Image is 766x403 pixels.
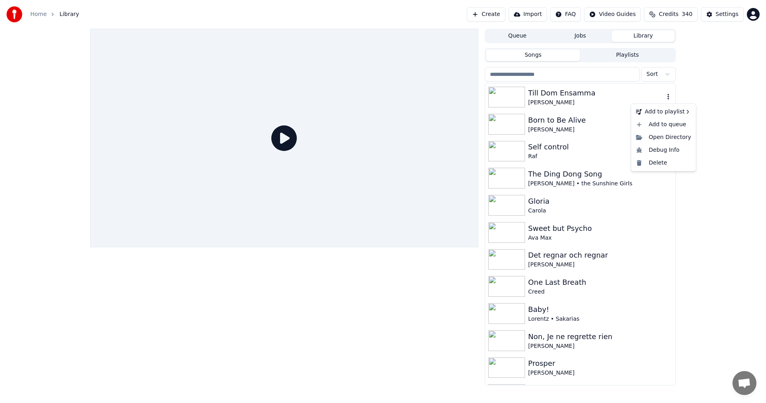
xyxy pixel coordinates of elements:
button: Songs [486,50,580,61]
span: 340 [682,10,693,18]
div: Till Dom Ensamma [528,87,664,99]
button: FAQ [550,7,581,22]
div: The Ding Dong Song [528,169,672,180]
div: [PERSON_NAME] [528,261,672,269]
div: Lorentz • Sakarias [528,315,672,323]
div: Open Directory [633,131,694,144]
div: Raf [528,153,672,161]
button: Create [467,7,505,22]
div: Sweet but Psycho [528,223,672,234]
div: [PERSON_NAME] [528,342,672,350]
button: Settings [701,7,744,22]
div: [PERSON_NAME] [528,126,672,134]
div: Carola [528,207,672,215]
div: Prosper [528,358,672,369]
button: Jobs [549,30,612,42]
div: Debug Info [633,144,694,157]
div: Delete [633,157,694,169]
div: Add to playlist [633,105,694,118]
button: Library [612,30,675,42]
div: Det regnar och regnar [528,250,672,261]
div: Ava Max [528,234,672,242]
img: youka [6,6,22,22]
button: Import [509,7,547,22]
a: Öppna chatt [732,371,756,395]
div: Creed [528,288,672,296]
div: Baby! [528,304,672,315]
button: Playlists [580,50,675,61]
div: [PERSON_NAME] • the Sunshine Girls [528,180,672,188]
div: Gloria [528,196,672,207]
div: Born to Be Alive [528,115,672,126]
div: Settings [716,10,738,18]
span: Sort [646,70,658,78]
nav: breadcrumb [30,10,79,18]
div: Non, Je ne regrette rien [528,331,672,342]
button: Queue [486,30,549,42]
button: Video Guides [584,7,641,22]
span: Credits [659,10,678,18]
div: [PERSON_NAME] [528,369,672,377]
div: Add to queue [633,118,694,131]
button: Credits340 [644,7,697,22]
div: [PERSON_NAME] [528,99,664,107]
div: Self control [528,141,672,153]
span: Library [59,10,79,18]
div: One Last Breath [528,277,672,288]
a: Home [30,10,47,18]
